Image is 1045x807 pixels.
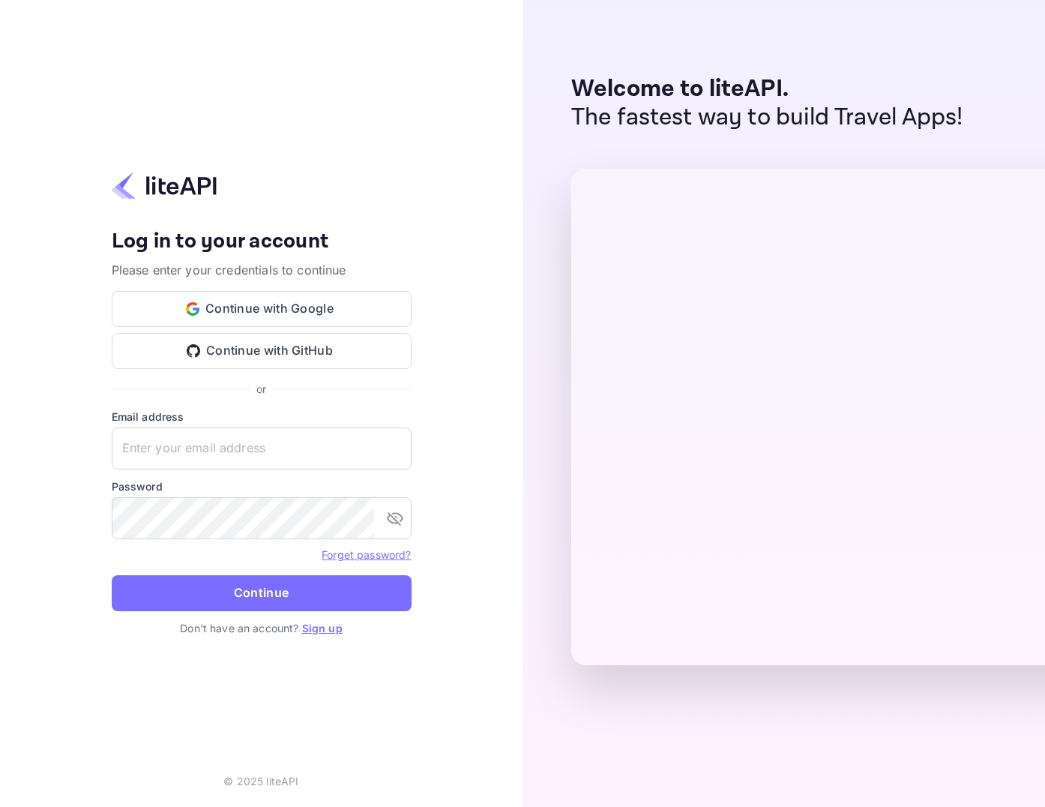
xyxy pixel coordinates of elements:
[112,575,412,611] button: Continue
[112,291,412,327] button: Continue with Google
[302,622,343,634] a: Sign up
[571,75,963,103] p: Welcome to liteAPI.
[112,427,412,469] input: Enter your email address
[112,261,412,279] p: Please enter your credentials to continue
[380,503,410,533] button: toggle password visibility
[112,478,412,494] label: Password
[322,548,411,561] a: Forget password?
[571,103,963,132] p: The fastest way to build Travel Apps!
[112,333,412,369] button: Continue with GitHub
[256,381,266,397] p: or
[112,171,217,200] img: liteapi
[112,620,412,636] p: Don't have an account?
[112,409,412,424] label: Email address
[322,547,411,562] a: Forget password?
[223,773,298,789] p: © 2025 liteAPI
[112,229,412,255] h4: Log in to your account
